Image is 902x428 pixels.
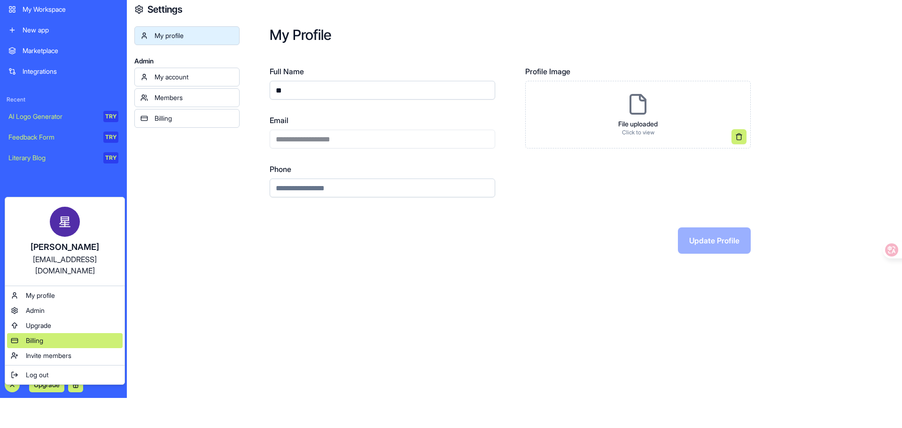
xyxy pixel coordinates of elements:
[7,199,123,284] a: [PERSON_NAME][EMAIL_ADDRESS][DOMAIN_NAME]
[26,336,43,345] span: Billing
[7,348,123,363] a: Invite members
[26,321,51,330] span: Upgrade
[7,303,123,318] a: Admin
[15,241,115,254] div: [PERSON_NAME]
[26,291,55,300] span: My profile
[8,112,97,121] div: AI Logo Generator
[26,370,48,380] span: Log out
[103,132,118,143] div: TRY
[26,351,71,360] span: Invite members
[26,306,45,315] span: Admin
[3,96,124,103] span: Recent
[8,132,97,142] div: Feedback Form
[7,288,123,303] a: My profile
[15,254,115,276] div: [EMAIL_ADDRESS][DOMAIN_NAME]
[103,111,118,122] div: TRY
[50,207,80,237] img: ACg8ocJKrcKP9CFNZGu1mwFGbnMzAg5LsOwTmQeweMfzWh8GlLEbLw=s96-c
[7,318,123,333] a: Upgrade
[103,152,118,163] div: TRY
[8,153,97,163] div: Literary Blog
[7,333,123,348] a: Billing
